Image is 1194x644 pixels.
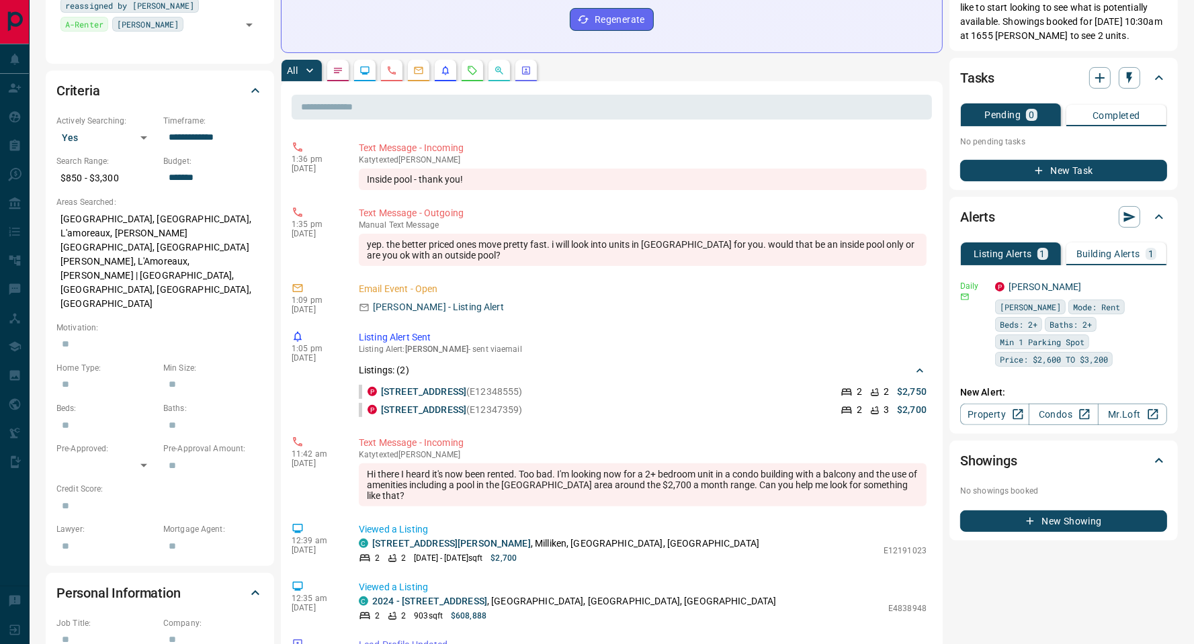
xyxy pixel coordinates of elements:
[292,459,339,468] p: [DATE]
[56,617,157,629] p: Job Title:
[960,280,987,292] p: Daily
[1073,300,1120,314] span: Mode: Rent
[368,387,377,396] div: property.ca
[292,353,339,363] p: [DATE]
[884,385,889,399] p: 2
[56,167,157,189] p: $850 - $3,300
[440,65,451,76] svg: Listing Alerts
[292,229,339,238] p: [DATE]
[56,443,157,455] p: Pre-Approved:
[359,282,927,296] p: Email Event - Open
[381,403,523,417] p: (E12347359)
[240,15,259,34] button: Open
[467,65,478,76] svg: Requests
[375,610,380,622] p: 2
[292,305,339,314] p: [DATE]
[359,450,927,459] p: Katy texted [PERSON_NAME]
[359,65,370,76] svg: Lead Browsing Activity
[401,552,406,564] p: 2
[292,295,339,305] p: 1:09 pm
[960,62,1167,94] div: Tasks
[897,403,927,417] p: $2,700
[373,300,504,314] p: [PERSON_NAME] - Listing Alert
[960,160,1167,181] button: New Task
[56,127,157,148] div: Yes
[359,363,409,377] p: Listings: ( 2 )
[960,485,1167,497] p: No showings booked
[1029,110,1034,120] p: 0
[292,164,339,173] p: [DATE]
[451,610,486,622] p: $608,888
[1148,249,1154,259] p: 1
[857,403,862,417] p: 2
[359,463,927,506] div: Hi there I heard it's now been rented. Too bad. I'm looking now for a 2+ bedroom unit in a condo ...
[375,552,380,564] p: 2
[1009,281,1082,292] a: [PERSON_NAME]
[884,403,889,417] p: 3
[359,155,927,165] p: Katy texted [PERSON_NAME]
[292,594,339,603] p: 12:35 am
[1050,318,1092,331] span: Baths: 2+
[359,580,927,594] p: Viewed a Listing
[163,443,263,455] p: Pre-Approval Amount:
[292,545,339,555] p: [DATE]
[163,362,263,374] p: Min Size:
[56,80,100,101] h2: Criteria
[163,523,263,535] p: Mortgage Agent:
[1000,335,1084,349] span: Min 1 Parking Spot
[359,344,927,354] p: Listing Alert : - sent via email
[163,402,263,414] p: Baths:
[857,385,862,399] p: 2
[56,115,157,127] p: Actively Searching:
[405,344,468,354] span: [PERSON_NAME]
[960,201,1167,233] div: Alerts
[359,220,927,230] p: Text Message
[491,552,517,564] p: $2,700
[163,115,263,127] p: Timeframe:
[1000,353,1108,366] span: Price: $2,600 TO $3,200
[1000,318,1037,331] span: Beds: 2+
[1040,249,1046,259] p: 1
[984,110,1021,120] p: Pending
[359,220,387,230] span: manual
[960,404,1029,425] a: Property
[292,220,339,229] p: 1:35 pm
[359,330,927,344] p: Listing Alert Sent
[888,602,927,614] p: E4838948
[333,65,343,76] svg: Notes
[974,249,1032,259] p: Listing Alerts
[359,436,927,450] p: Text Message - Incoming
[56,483,263,495] p: Credit Score:
[359,539,368,548] div: condos.ca
[897,385,927,399] p: $2,750
[1076,249,1140,259] p: Building Alerts
[56,577,263,609] div: Personal Information
[381,404,466,415] a: [STREET_ADDRESS]
[372,537,759,551] p: , Milliken, [GEOGRAPHIC_DATA], [GEOGRAPHIC_DATA]
[56,196,263,208] p: Areas Searched:
[368,405,377,414] div: property.ca
[413,65,424,76] svg: Emails
[359,206,927,220] p: Text Message - Outgoing
[995,282,1005,291] div: property.ca
[56,523,157,535] p: Lawyer:
[414,552,482,564] p: [DATE] - [DATE] sqft
[292,449,339,459] p: 11:42 am
[960,292,970,302] svg: Email
[960,67,994,89] h2: Tasks
[56,75,263,107] div: Criteria
[56,582,181,604] h2: Personal Information
[381,386,466,397] a: [STREET_ADDRESS]
[1093,111,1140,120] p: Completed
[359,169,927,190] div: Inside pool - thank you!
[56,208,263,315] p: [GEOGRAPHIC_DATA], [GEOGRAPHIC_DATA], L'amoreaux, [PERSON_NAME][GEOGRAPHIC_DATA], [GEOGRAPHIC_DAT...
[372,594,777,608] p: , [GEOGRAPHIC_DATA], [GEOGRAPHIC_DATA], [GEOGRAPHIC_DATA]
[65,17,103,31] span: A-Renter
[414,610,443,622] p: 903 sqft
[386,65,397,76] svg: Calls
[960,445,1167,477] div: Showings
[960,132,1167,152] p: No pending tasks
[372,538,531,549] a: [STREET_ADDRESS][PERSON_NAME]
[163,155,263,167] p: Budget:
[56,402,157,414] p: Beds:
